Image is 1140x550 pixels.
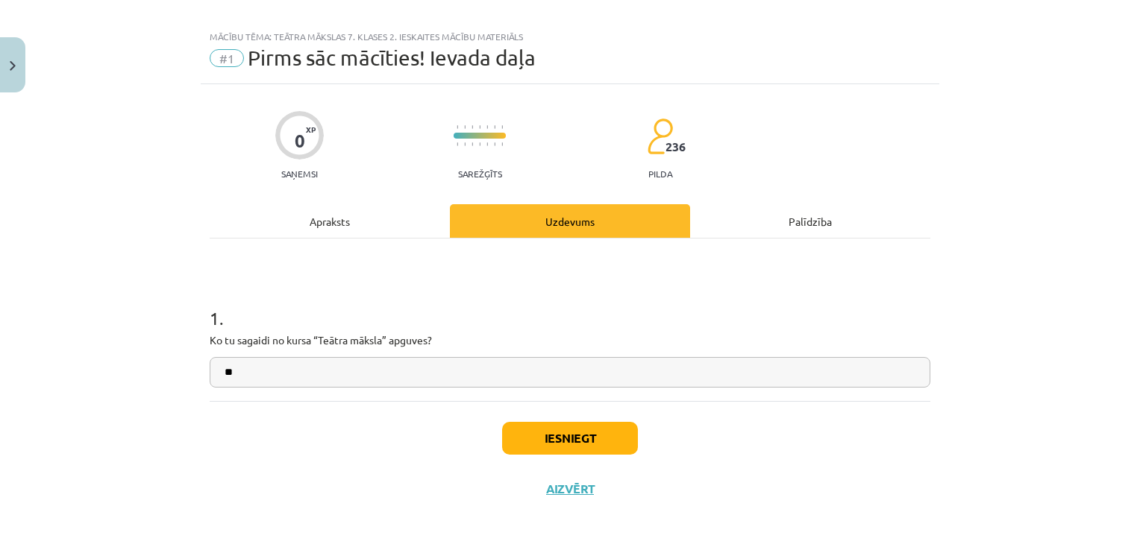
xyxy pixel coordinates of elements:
span: 236 [665,140,686,154]
div: Palīdzība [690,204,930,238]
span: Pirms sāc mācīties! Ievada daļa [248,45,536,70]
p: Sarežģīts [458,168,502,179]
div: 0 [295,130,305,151]
img: icon-short-line-57e1e144782c952c97e751825c79c345078a6d821885a25fce030b3d8c18986b.svg [464,142,466,146]
img: icon-short-line-57e1e144782c952c97e751825c79c345078a6d821885a25fce030b3d8c18986b.svg [486,142,488,146]
p: Saņemsi [275,168,324,179]
img: icon-short-line-57e1e144782c952c97e751825c79c345078a6d821885a25fce030b3d8c18986b.svg [457,142,458,146]
img: icon-short-line-57e1e144782c952c97e751825c79c345078a6d821885a25fce030b3d8c18986b.svg [464,125,466,129]
img: icon-short-line-57e1e144782c952c97e751825c79c345078a6d821885a25fce030b3d8c18986b.svg [472,125,473,129]
img: icon-short-line-57e1e144782c952c97e751825c79c345078a6d821885a25fce030b3d8c18986b.svg [479,125,480,129]
button: Aizvērt [542,481,598,496]
img: icon-short-line-57e1e144782c952c97e751825c79c345078a6d821885a25fce030b3d8c18986b.svg [486,125,488,129]
p: pilda [648,168,672,179]
img: icon-short-line-57e1e144782c952c97e751825c79c345078a6d821885a25fce030b3d8c18986b.svg [479,142,480,146]
img: students-c634bb4e5e11cddfef0936a35e636f08e4e9abd3cc4e673bd6f9a4125e45ecb1.svg [647,118,673,155]
img: icon-short-line-57e1e144782c952c97e751825c79c345078a6d821885a25fce030b3d8c18986b.svg [494,125,495,129]
div: Mācību tēma: Teātra mākslas 7. klases 2. ieskaites mācību materiāls [210,31,930,42]
button: Iesniegt [502,422,638,455]
p: Ko tu sagaidi no kursa “Teātra māksla” apguves? [210,332,930,348]
img: icon-short-line-57e1e144782c952c97e751825c79c345078a6d821885a25fce030b3d8c18986b.svg [501,142,503,146]
span: XP [306,125,316,133]
img: icon-short-line-57e1e144782c952c97e751825c79c345078a6d821885a25fce030b3d8c18986b.svg [494,142,495,146]
img: icon-short-line-57e1e144782c952c97e751825c79c345078a6d821885a25fce030b3d8c18986b.svg [472,142,473,146]
span: #1 [210,49,244,67]
div: Uzdevums [450,204,690,238]
img: icon-short-line-57e1e144782c952c97e751825c79c345078a6d821885a25fce030b3d8c18986b.svg [501,125,503,129]
img: icon-close-lesson-0947bae3869378f0d4975bcd49f059093ad1ed9edebbc8119c70593378902aed.svg [10,61,16,71]
h1: 1 . [210,282,930,328]
div: Apraksts [210,204,450,238]
img: icon-short-line-57e1e144782c952c97e751825c79c345078a6d821885a25fce030b3d8c18986b.svg [457,125,458,129]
